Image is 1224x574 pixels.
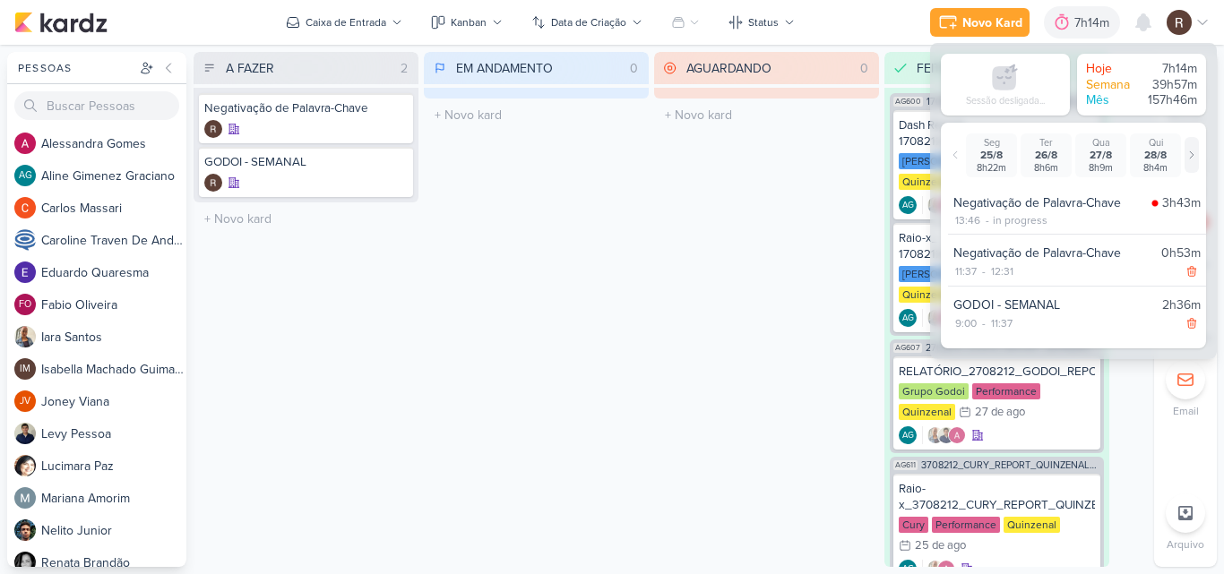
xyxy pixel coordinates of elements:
[899,230,1095,262] div: Raio-x_ 1708212_TD_REPORT_QUINZENAL_27.08
[204,174,222,192] img: Rafael Dornelles
[902,565,914,574] p: AG
[1079,162,1123,174] div: 8h9m
[1162,193,1201,212] div: 3h43m
[853,59,875,78] div: 0
[41,360,186,379] div: I s a b e l l a M a c h a d o G u i m a r ã e s
[893,343,922,353] span: AG607
[427,102,645,128] input: + Novo kard
[623,59,645,78] div: 0
[1086,61,1140,77] div: Hoje
[19,171,32,181] p: AG
[902,201,914,210] p: AG
[975,407,1025,418] div: 27 de ago
[204,154,408,170] div: GODOI - SEMANAL
[1143,92,1197,108] div: 157h46m
[937,426,955,444] img: Levy Pessoa
[1133,149,1177,162] div: 28/8
[14,60,136,76] div: Pessoas
[899,174,955,190] div: Quinzenal
[14,358,36,380] div: Isabella Machado Guimarães
[20,364,30,374] p: IM
[978,315,989,331] div: -
[1167,10,1192,35] img: Rafael Dornelles
[41,424,186,443] div: L e v y P e s s o a
[1024,162,1068,174] div: 8h6m
[978,263,989,279] div: -
[982,212,993,228] div: -
[1143,77,1197,93] div: 39h57m
[970,137,1013,149] div: Seg
[899,383,969,399] div: Grupo Godoi
[14,229,36,251] img: Caroline Traven De Andrade
[1167,536,1204,553] p: Arquivo
[1133,137,1177,149] div: Qui
[41,521,186,540] div: N e l i t o J u n i o r
[899,266,987,282] div: [PERSON_NAME]
[899,309,917,327] div: Aline Gimenez Graciano
[1133,162,1177,174] div: 8h4m
[902,432,914,441] p: AG
[14,487,36,509] img: Mariana Amorim
[41,231,186,250] div: C a r o l i n e T r a v e n D e A n d r a d e
[1079,137,1123,149] div: Qua
[902,314,914,323] p: AG
[899,196,917,214] div: Criador(a): Aline Gimenez Graciano
[970,149,1013,162] div: 25/8
[932,517,1000,533] div: Performance
[41,489,186,508] div: M a r i a n a A m o r i m
[14,12,108,33] img: kardz.app
[899,287,955,303] div: Quinzenal
[14,455,36,476] img: Lucimara Paz
[14,261,36,283] img: Eduardo Quaresma
[204,174,222,192] div: Criador(a): Rafael Dornelles
[922,309,955,327] div: Colaboradores: Iara Santos, Alessandra Gomes
[14,390,36,412] div: Joney Viana
[899,117,1095,150] div: Dash Report_ 1708212_TD_REPORT_QUINZENAL_27.08
[14,197,36,218] img: Carlos Massari
[899,404,955,420] div: Quinzenal
[927,426,944,444] img: Iara Santos
[14,552,36,573] img: Renata Brandão
[893,460,918,470] span: AG611
[14,423,36,444] img: Levy Pessoa
[899,517,928,533] div: Cury
[922,196,955,214] div: Colaboradores: Iara Santos, Alessandra Gomes
[19,300,31,310] p: FO
[993,212,1047,228] div: in progress
[927,97,1100,107] span: 1708212_TD_REPORT_QUINZENAL_27.08
[930,8,1030,37] button: Novo Kard
[41,457,186,475] div: L u c i m a r a P a z
[204,120,222,138] img: Rafael Dornelles
[899,481,1095,513] div: Raio-x_3708212_CURY_REPORT_QUINZENAL_26.08
[1074,13,1115,32] div: 7h14m
[953,193,1144,212] div: Negativação de Palavra-Chave
[41,553,186,572] div: R e n a t a B r a n d ã o
[1162,296,1201,314] div: 2h36m
[1079,149,1123,162] div: 27/8
[953,296,1155,314] div: GODOI - SEMANAL
[1086,92,1140,108] div: Mês
[41,167,186,185] div: A l i n e G i m e n e z G r a c i a n o
[41,328,186,347] div: I a r a S a n t o s
[393,59,415,78] div: 2
[953,263,978,279] div: 11:37
[989,315,1014,331] div: 11:37
[14,519,36,541] img: Nelito Junior
[948,426,966,444] img: Alessandra Gomes
[20,397,30,407] p: JV
[899,426,917,444] div: Criador(a): Aline Gimenez Graciano
[926,343,1100,353] span: 2708212_GODOI_REPORT_QUINZENAL_28.08
[41,199,186,218] div: C a r l o s M a s s a r i
[927,309,944,327] img: Iara Santos
[1024,149,1068,162] div: 26/8
[972,383,1040,399] div: Performance
[658,102,875,128] input: + Novo kard
[14,91,179,120] input: Buscar Pessoas
[197,206,415,232] input: + Novo kard
[989,263,1015,279] div: 12:31
[899,426,917,444] div: Aline Gimenez Graciano
[41,296,186,314] div: F a b i o O l i v e i r a
[899,309,917,327] div: Criador(a): Aline Gimenez Graciano
[953,244,1154,262] div: Negativação de Palavra-Chave
[922,426,966,444] div: Colaboradores: Iara Santos, Levy Pessoa, Alessandra Gomes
